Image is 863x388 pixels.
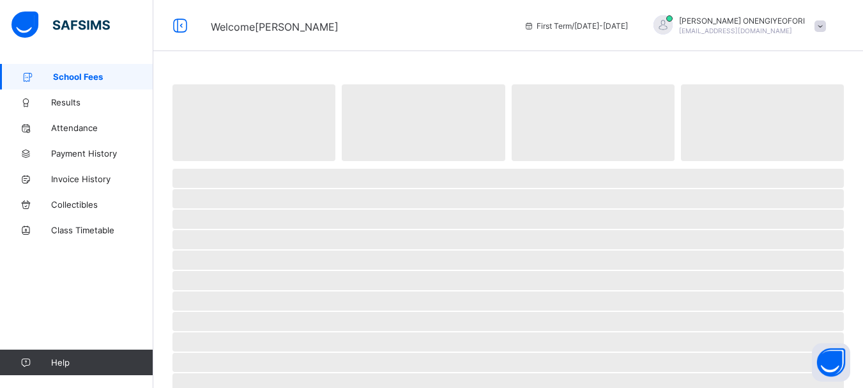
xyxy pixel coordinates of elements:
[172,169,844,188] span: ‌
[812,343,850,382] button: Open asap
[172,251,844,270] span: ‌
[172,230,844,249] span: ‌
[51,357,153,368] span: Help
[11,12,110,38] img: safsims
[172,291,844,311] span: ‌
[51,199,153,210] span: Collectibles
[51,123,153,133] span: Attendance
[172,353,844,372] span: ‌
[641,15,832,36] div: GEORGEONENGIYEOFORI
[172,210,844,229] span: ‌
[681,84,844,161] span: ‌
[679,27,792,35] span: [EMAIL_ADDRESS][DOMAIN_NAME]
[51,225,153,235] span: Class Timetable
[172,189,844,208] span: ‌
[51,174,153,184] span: Invoice History
[679,16,805,26] span: [PERSON_NAME] ONENGIYEOFORI
[53,72,153,82] span: School Fees
[211,20,339,33] span: Welcome [PERSON_NAME]
[51,148,153,159] span: Payment History
[342,84,505,161] span: ‌
[51,97,153,107] span: Results
[524,21,628,31] span: session/term information
[172,84,335,161] span: ‌
[172,271,844,290] span: ‌
[512,84,675,161] span: ‌
[172,312,844,331] span: ‌
[172,332,844,352] span: ‌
